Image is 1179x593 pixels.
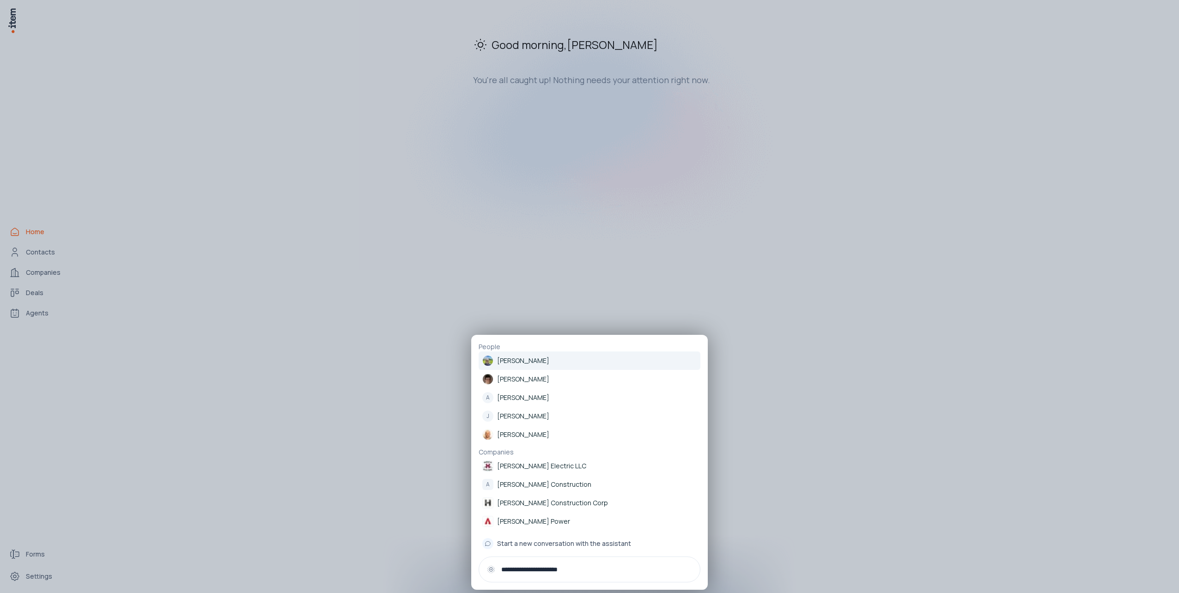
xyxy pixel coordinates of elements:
[497,430,549,439] p: [PERSON_NAME]
[479,351,700,370] a: [PERSON_NAME]
[497,498,608,508] p: [PERSON_NAME] Construction Corp
[479,475,700,494] a: A[PERSON_NAME] Construction
[482,516,493,527] img: Adams Power
[482,374,493,385] img: Moe Hirsch
[497,375,549,384] p: [PERSON_NAME]
[482,460,493,472] img: Hirsch Electric LLC
[479,457,700,475] a: [PERSON_NAME] Electric LLC
[482,411,493,422] div: J
[479,407,700,425] a: J[PERSON_NAME]
[497,480,591,489] p: [PERSON_NAME] Construction
[479,512,700,531] a: [PERSON_NAME] Power
[497,411,549,421] p: [PERSON_NAME]
[479,388,700,407] a: A[PERSON_NAME]
[497,461,586,471] p: [PERSON_NAME] Electric LLC
[479,370,700,388] a: [PERSON_NAME]
[482,479,493,490] div: A
[482,355,493,366] img: Adam M Hirsch
[471,335,708,590] div: PeopleAdam M Hirsch[PERSON_NAME]Moe Hirsch[PERSON_NAME]A[PERSON_NAME]J[PERSON_NAME]Jesse Hirsch[P...
[482,497,493,508] img: Hirsch Construction Corp
[479,448,700,457] p: Companies
[479,342,700,351] p: People
[497,393,549,402] p: [PERSON_NAME]
[482,429,493,440] img: Jesse Hirsch
[479,494,700,512] a: [PERSON_NAME] Construction Corp
[497,356,549,365] p: [PERSON_NAME]
[482,392,493,403] div: A
[497,517,570,526] p: [PERSON_NAME] Power
[479,425,700,444] a: [PERSON_NAME]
